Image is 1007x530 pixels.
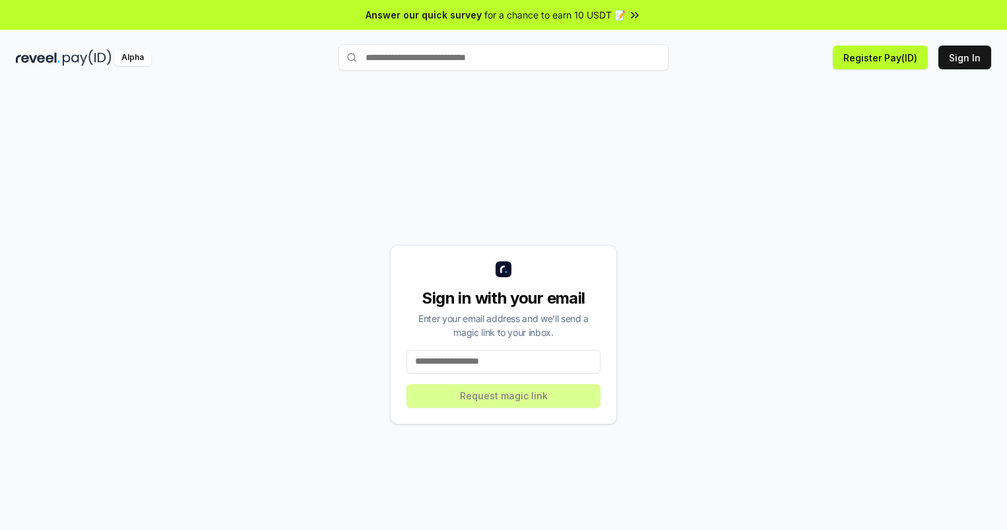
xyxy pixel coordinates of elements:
div: Enter your email address and we’ll send a magic link to your inbox. [406,312,601,339]
img: pay_id [63,50,112,66]
div: Sign in with your email [406,288,601,309]
span: for a chance to earn 10 USDT 📝 [484,8,626,22]
img: logo_small [496,261,511,277]
button: Sign In [938,46,991,69]
button: Register Pay(ID) [833,46,928,69]
div: Alpha [114,50,151,66]
span: Answer our quick survey [366,8,482,22]
img: reveel_dark [16,50,60,66]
